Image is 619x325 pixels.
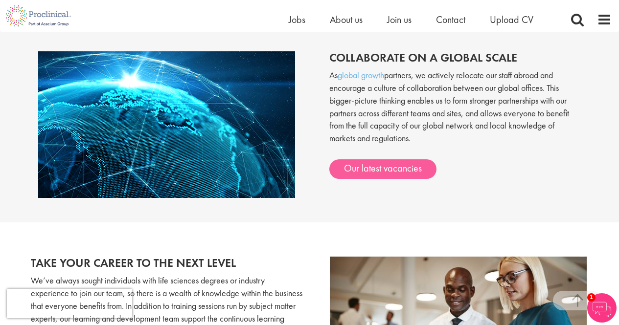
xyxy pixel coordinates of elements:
[387,13,412,26] a: Join us
[329,69,581,154] p: As partners, we actively relocate our staff abroad and encourage a culture of collaboration betwe...
[490,13,533,26] a: Upload CV
[330,13,363,26] a: About us
[436,13,465,26] a: Contact
[587,293,617,323] img: Chatbot
[338,69,384,81] a: global growth
[289,13,305,26] a: Jobs
[329,51,581,64] h2: Collaborate on a global scale
[329,159,436,179] a: Our latest vacancies
[31,257,302,269] h2: Take your career to the next level
[587,293,596,302] span: 1
[7,289,132,318] iframe: reCAPTCHA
